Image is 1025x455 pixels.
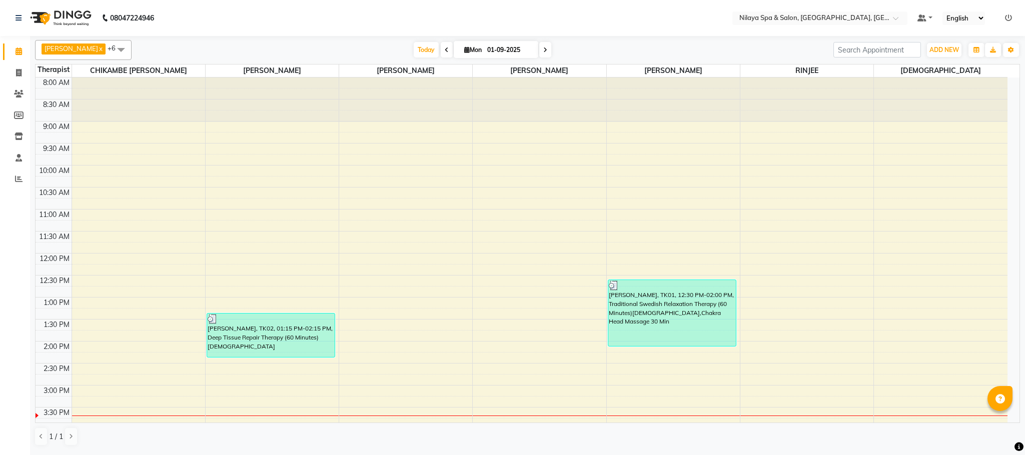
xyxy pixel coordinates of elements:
div: [PERSON_NAME], TK01, 12:30 PM-02:00 PM, Traditional Swedish Relaxation Therapy (60 Minutes)[DEMOG... [608,280,736,346]
div: Therapist [36,64,72,75]
div: 11:00 AM [37,209,72,220]
div: 8:00 AM [41,77,72,88]
span: [PERSON_NAME] [206,64,339,77]
button: ADD NEW [927,43,961,57]
div: 8:30 AM [41,99,72,110]
input: 2025-09-01 [484,42,534,57]
div: 10:00 AM [37,165,72,176]
div: 2:30 PM [42,363,72,374]
div: 1:00 PM [42,297,72,308]
span: [PERSON_NAME] [473,64,606,77]
span: Today [414,42,439,57]
div: 11:30 AM [37,231,72,242]
div: [PERSON_NAME], TK02, 01:15 PM-02:15 PM, Deep Tissue Repair Therapy (60 Minutes)[DEMOGRAPHIC_DATA] [207,313,335,357]
div: 12:30 PM [38,275,72,286]
span: [PERSON_NAME] [607,64,740,77]
a: x [98,44,103,52]
div: 3:30 PM [42,407,72,418]
input: Search Appointment [833,42,921,57]
span: [PERSON_NAME] [45,44,98,52]
span: [PERSON_NAME] [339,64,472,77]
span: 1 / 1 [49,431,63,442]
div: 12:00 PM [38,253,72,264]
div: 9:30 AM [41,143,72,154]
span: Mon [462,46,484,53]
div: 10:30 AM [37,187,72,198]
div: 9:00 AM [41,121,72,132]
span: ADD NEW [929,46,959,53]
div: 1:30 PM [42,319,72,330]
img: logo [26,4,94,32]
div: 2:00 PM [42,341,72,352]
div: 3:00 PM [42,385,72,396]
b: 08047224946 [110,4,154,32]
span: RINJEE [740,64,873,77]
span: CHIKAMBE [PERSON_NAME] [72,64,205,77]
span: [DEMOGRAPHIC_DATA] [874,64,1007,77]
span: +6 [108,44,123,52]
